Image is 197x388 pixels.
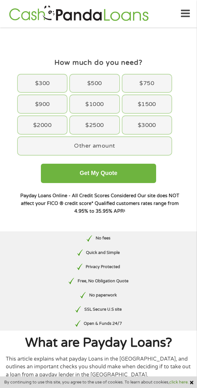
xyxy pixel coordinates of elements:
p: Open & Funds 24/7 [84,321,122,327]
div: $900 [18,95,67,113]
div: $750 [122,74,172,92]
div: Other amount [18,137,172,155]
img: GetLoanNow Logo [7,5,151,23]
p: Privacy Protected [86,264,120,270]
a: click here. [169,380,189,385]
div: $500 [70,74,119,92]
button: Get My Quote [41,164,156,183]
p: No fees [96,235,110,241]
div: $1000 [70,95,119,113]
div: $300 [18,74,67,92]
div: $2500 [70,116,119,134]
div: $2000 [18,116,67,134]
h4: How much do you need? [16,58,181,67]
p: Free, No Obligation Quote [78,278,128,284]
div: $1500 [122,95,172,113]
p: No paperwork [89,292,117,298]
p: Quick and Simple [86,250,120,256]
p: This article explains what payday Loans in the [GEOGRAPHIC_DATA], and outlines an important check... [6,355,191,379]
p: SSL Secure U.S site [84,306,122,313]
div: $3000 [122,116,172,134]
strong: Payday Loans Online - All Credit Scores Considered [20,193,136,199]
h1: What are Payday Loans? [6,336,191,349]
span: By continuing to use this site, you agree to the use of cookies. To learn about cookies, [4,380,189,384]
strong: Qualified customers rates range from 4.95% to 35.95% APR¹ [74,201,179,214]
strong: Our site does NOT affect your FICO ® credit score* [21,193,179,206]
